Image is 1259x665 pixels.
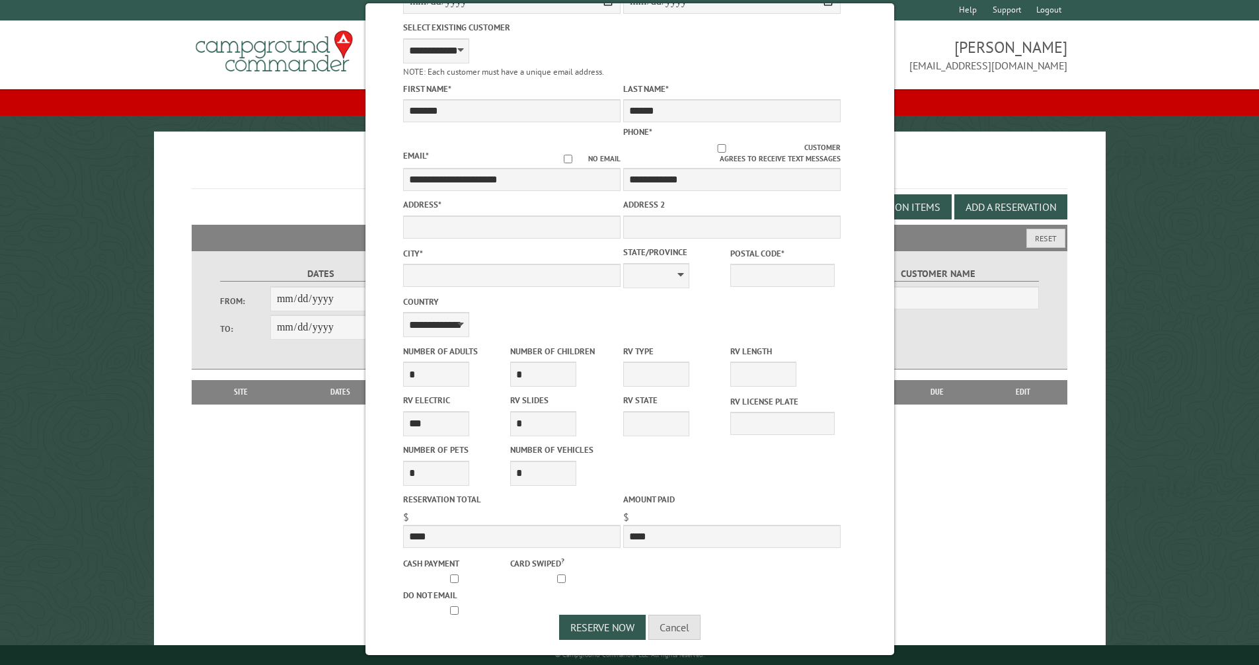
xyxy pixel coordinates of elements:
label: Address 2 [623,198,841,211]
h1: Reservations [192,153,1068,189]
input: No email [548,155,588,163]
button: Cancel [648,615,701,640]
th: Dates [284,380,397,404]
small: © Campground Commander LLC. All rights reserved. [555,650,705,659]
label: Email [403,150,429,161]
label: RV Type [623,345,728,358]
label: Number of Adults [403,345,508,358]
label: Number of Vehicles [510,444,615,456]
label: Dates [220,266,422,282]
label: Number of Pets [403,444,508,456]
label: Customer Name [837,266,1039,282]
button: Add a Reservation [954,194,1067,219]
th: Site [198,380,284,404]
label: Postal Code [730,247,835,260]
label: RV Electric [403,394,508,407]
label: RV State [623,394,728,407]
label: To: [220,323,270,335]
a: ? [561,556,564,565]
label: Customer agrees to receive text messages [623,142,841,165]
label: Address [403,198,621,211]
img: Campground Commander [192,26,357,77]
label: Number of Children [510,345,615,358]
input: Customer agrees to receive text messages [638,144,804,153]
button: Reset [1026,229,1065,248]
label: RV Length [730,345,835,358]
label: Phone [623,126,652,137]
label: Card swiped [510,555,615,570]
label: Cash payment [403,557,508,570]
small: NOTE: Each customer must have a unique email address. [403,66,604,77]
label: Amount paid [623,493,841,506]
label: No email [548,153,621,165]
label: Select existing customer [403,21,621,34]
span: $ [623,510,629,524]
button: Reserve Now [559,615,646,640]
label: RV License Plate [730,395,835,408]
th: Due [896,380,979,404]
label: City [403,247,621,260]
label: Last Name [623,83,841,95]
label: From: [220,295,270,307]
label: Reservation Total [403,493,621,506]
button: Edit Add-on Items [838,194,952,219]
label: Do not email [403,589,508,602]
th: Edit [979,380,1068,404]
h2: Filters [192,225,1068,250]
label: RV Slides [510,394,615,407]
label: State/Province [623,246,728,258]
span: $ [403,510,409,524]
label: First Name [403,83,621,95]
label: Country [403,295,621,308]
